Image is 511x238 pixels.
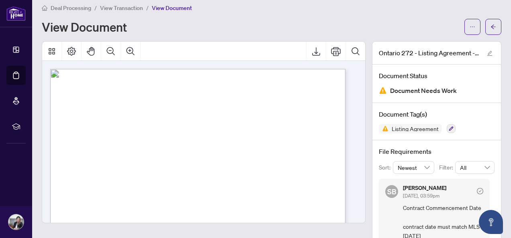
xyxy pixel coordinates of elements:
span: ellipsis [470,24,475,30]
span: Ontario 272 - Listing Agreement - Landlord Designated Representation Agreement Authority to Offer... [379,48,479,58]
li: / [146,3,149,12]
h4: Document Status [379,71,495,81]
span: SB [387,186,397,197]
span: Deal Processing [51,4,91,12]
h5: [PERSON_NAME] [403,185,446,191]
img: logo [6,6,26,21]
span: edit [487,50,493,56]
span: Newest [398,161,430,173]
span: View Document [152,4,192,12]
img: Document Status [379,87,387,95]
p: Sort: [379,163,393,172]
span: Listing Agreement [388,126,442,131]
span: Document Needs Work [390,85,457,96]
button: Open asap [479,210,503,234]
li: / [94,3,97,12]
span: [DATE], 03:59pm [403,193,439,199]
span: View Transaction [100,4,143,12]
img: Profile Icon [8,214,24,230]
img: Status Icon [379,124,388,133]
h4: File Requirements [379,147,495,156]
h1: View Document [42,20,127,33]
span: arrow-left [491,24,496,30]
span: check-circle [477,188,483,194]
span: All [460,161,490,173]
h4: Document Tag(s) [379,109,495,119]
span: home [42,5,47,11]
p: Filter: [439,163,455,172]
